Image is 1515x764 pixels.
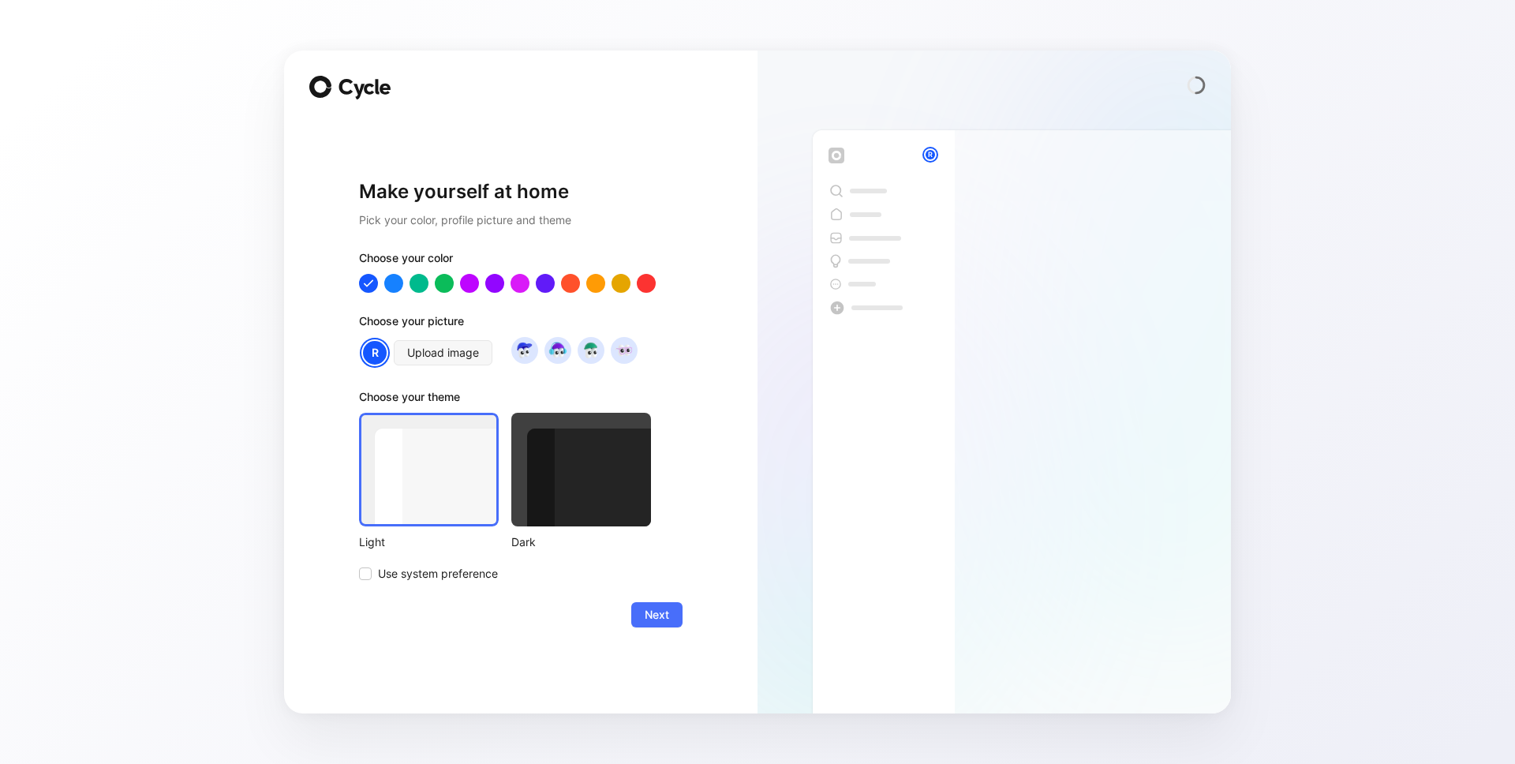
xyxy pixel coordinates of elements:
[407,343,479,362] span: Upload image
[580,339,601,361] img: avatar
[924,148,937,161] div: R
[359,249,683,274] div: Choose your color
[631,602,683,627] button: Next
[829,148,844,163] img: workspace-default-logo-wX5zAyuM.png
[394,340,492,365] button: Upload image
[359,179,683,204] h1: Make yourself at home
[378,564,498,583] span: Use system preference
[359,312,683,337] div: Choose your picture
[359,533,499,552] div: Light
[511,533,651,552] div: Dark
[613,339,634,361] img: avatar
[547,339,568,361] img: avatar
[359,211,683,230] h2: Pick your color, profile picture and theme
[361,339,388,366] div: R
[514,339,535,361] img: avatar
[645,605,669,624] span: Next
[359,388,651,413] div: Choose your theme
